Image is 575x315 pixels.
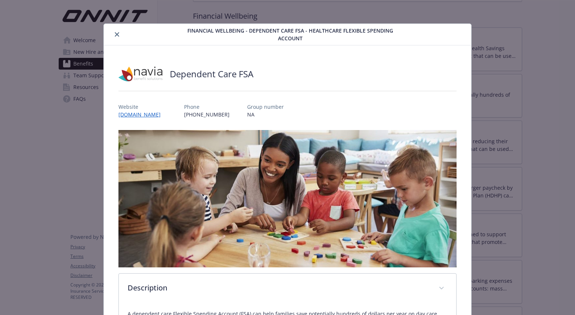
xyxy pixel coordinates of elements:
span: Financial Wellbeing - Dependent Care FSA - Healthcare Flexible Spending Account [182,27,399,42]
p: Website [118,103,166,111]
p: Description [128,282,430,293]
img: banner [118,130,457,267]
p: Phone [184,103,230,111]
a: [DOMAIN_NAME] [118,111,166,118]
div: Description [119,274,456,304]
img: Navia Benefit Solutions [118,63,162,85]
button: close [113,30,121,39]
p: Group number [247,103,284,111]
p: NA [247,111,284,118]
p: [PHONE_NUMBER] [184,111,230,118]
h2: Dependent Care FSA [170,68,253,80]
